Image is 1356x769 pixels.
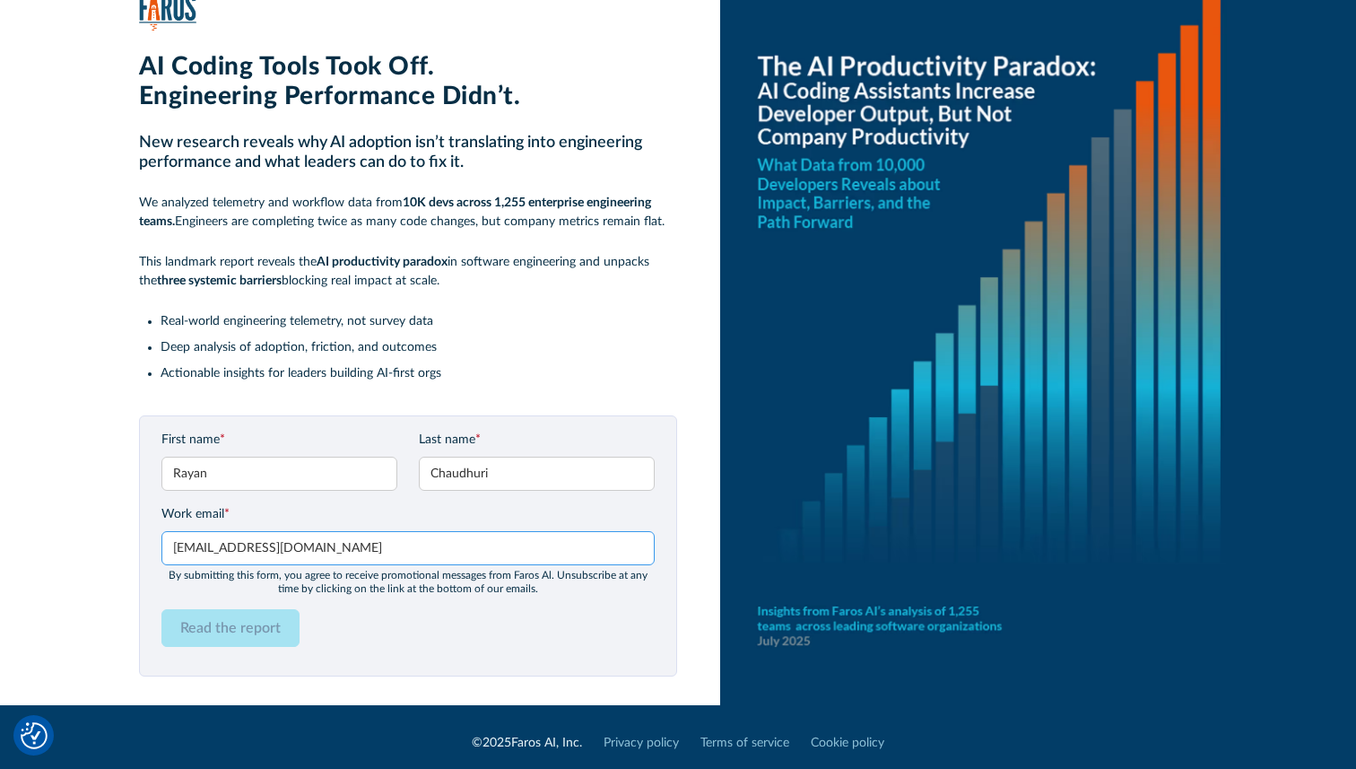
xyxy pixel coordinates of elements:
[317,256,448,268] strong: AI productivity paradox
[139,52,677,83] h1: AI Coding Tools Took Off.
[419,431,655,450] label: Last name
[139,82,677,112] h1: Engineering Performance Didn’t.
[811,734,884,753] a: Cookie policy
[161,569,655,595] div: By submitting this form, you agree to receive promotional messages from Faros Al. Unsubscribe at ...
[161,505,655,524] label: Work email
[604,734,679,753] a: Privacy policy
[139,197,651,228] strong: 10K devs across 1,255 enterprise engineering teams.
[161,609,300,647] input: Read the report
[21,722,48,749] img: Revisit consent button
[139,253,677,291] p: This landmark report reveals the in software engineering and unpacks the blocking real impact at ...
[161,364,677,383] li: Actionable insights for leaders building AI-first orgs
[157,275,282,287] strong: three systemic barriers
[139,194,677,232] p: We analyzed telemetry and workflow data from Engineers are completing twice as many code changes,...
[700,734,789,753] a: Terms of service
[161,312,677,331] li: Real-world engineering telemetry, not survey data
[139,134,677,172] h2: New research reveals why AI adoption isn’t translating into engineering performance and what lead...
[161,338,677,357] li: Deep analysis of adoption, friction, and outcomes
[161,431,655,661] form: Email Form
[482,737,511,749] span: 2025
[21,722,48,749] button: Cookie Settings
[472,734,582,753] div: © Faros AI, Inc.
[161,431,397,450] label: First name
